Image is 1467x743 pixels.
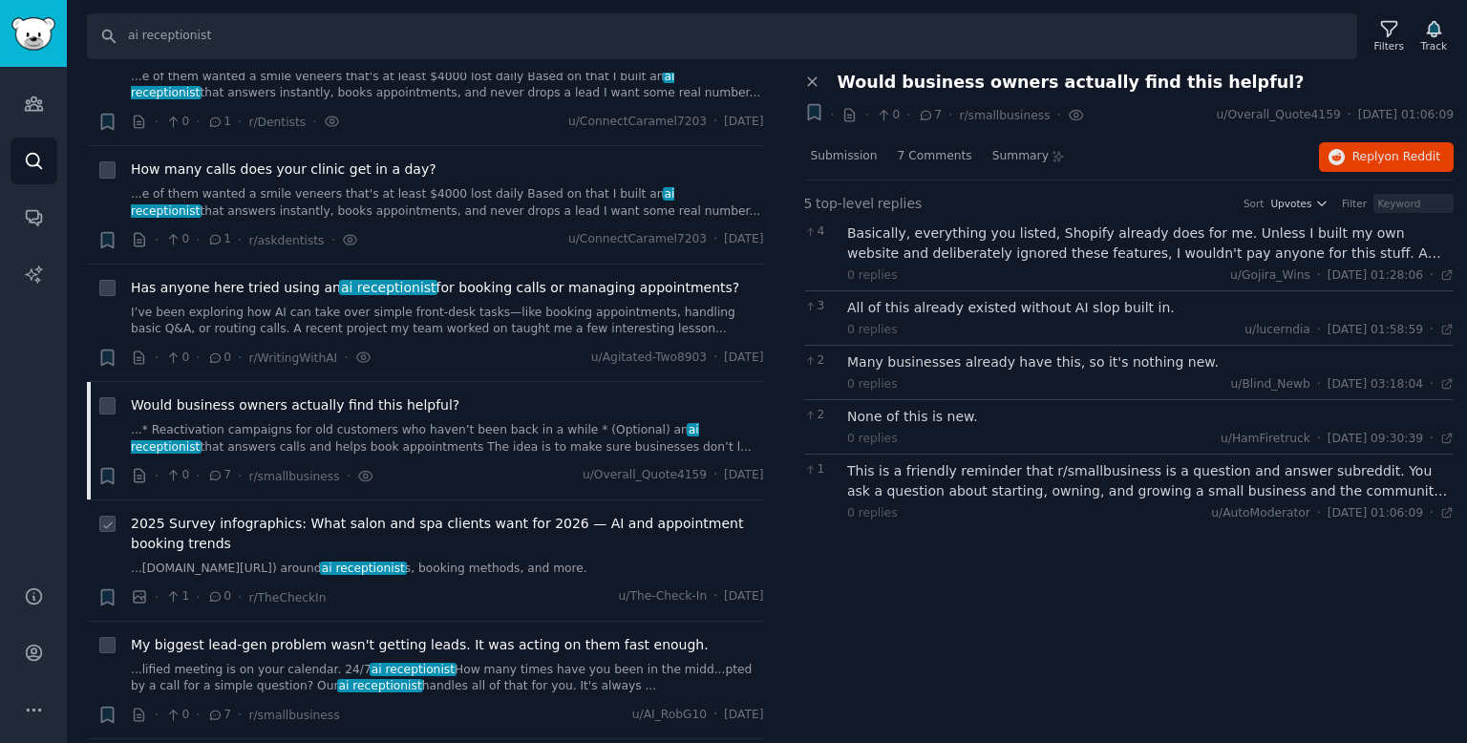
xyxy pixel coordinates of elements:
[619,588,708,605] span: u/The-Check-In
[804,461,838,478] span: 1
[1270,197,1311,210] span: Upvotes
[207,231,231,248] span: 1
[1430,376,1434,393] span: ·
[1319,142,1454,173] button: Replyon Reddit
[918,107,942,124] span: 7
[713,588,717,605] span: ·
[131,278,739,298] a: Has anyone here tried using anai receptionistfor booking calls or managing appointments?
[1430,267,1434,285] span: ·
[238,705,242,725] span: ·
[1430,431,1434,448] span: ·
[847,223,1454,264] div: Basically, everything you listed, Shopify already does for me. Unless I built my own website and ...
[816,194,874,214] span: top-level
[724,114,763,131] span: [DATE]
[196,466,200,486] span: ·
[804,407,838,424] span: 2
[1385,150,1440,163] span: on Reddit
[196,348,200,368] span: ·
[155,112,159,132] span: ·
[248,234,324,247] span: r/askdentists
[344,348,348,368] span: ·
[1430,322,1434,339] span: ·
[1244,197,1265,210] div: Sort
[131,514,764,554] span: 2025 Survey infographics: What salon and spa clients want for 2026 — AI and appointment booking t...
[1231,377,1310,391] span: u/Blind_Newb
[165,467,189,484] span: 0
[87,13,1357,59] input: Search Keyword
[248,116,306,129] span: r/Dentists
[207,588,231,605] span: 0
[713,114,717,131] span: ·
[1317,505,1321,522] span: ·
[165,707,189,724] span: 0
[1430,505,1434,522] span: ·
[248,470,339,483] span: r/smallbusiness
[131,395,459,415] a: Would business owners actually find this helpful?
[196,112,200,132] span: ·
[11,17,55,51] img: GummySearch logo
[713,707,717,724] span: ·
[1342,197,1367,210] div: Filter
[724,350,763,367] span: [DATE]
[131,69,764,102] a: ...e of them wanted a smile veneers that's at least $4000 lost daily Based on that I built anai r...
[131,159,436,180] a: How many calls does your clinic get in a day?
[155,230,159,250] span: ·
[1317,431,1321,448] span: ·
[804,298,838,315] span: 3
[632,707,707,724] span: u/AI_RobG10
[131,662,764,695] a: ...lified meeting is on your calendar. 24/7ai receptionistHow many times have you been in the mid...
[898,148,972,165] span: 7 Comments
[1414,16,1454,56] button: Track
[847,298,1454,318] div: All of this already existed without AI slop built in.
[330,230,334,250] span: ·
[165,114,189,131] span: 0
[238,466,242,486] span: ·
[876,107,900,124] span: 0
[1328,322,1423,339] span: [DATE] 01:58:59
[131,278,739,298] span: Has anyone here tried using an for booking calls or managing appointments?
[811,148,878,165] span: Submission
[370,663,457,676] span: ai receptionist
[1373,194,1454,213] input: Keyword
[155,348,159,368] span: ·
[804,352,838,370] span: 2
[1270,197,1329,210] button: Upvotes
[131,305,764,338] a: I’ve been exploring how AI can take over simple front-desk tasks—like booking appointments, handl...
[724,588,763,605] span: [DATE]
[131,187,674,218] span: ai receptionist
[724,231,763,248] span: [DATE]
[1217,107,1341,124] span: u/Overall_Quote4159
[906,105,910,125] span: ·
[238,348,242,368] span: ·
[207,467,231,484] span: 7
[196,230,200,250] span: ·
[948,105,952,125] span: ·
[1421,39,1447,53] div: Track
[207,114,231,131] span: 1
[992,148,1049,165] span: Summary
[131,423,699,454] span: ai receptionist
[238,112,242,132] span: ·
[864,105,868,125] span: ·
[207,707,231,724] span: 7
[724,707,763,724] span: [DATE]
[131,422,764,456] a: ...* Reactivation campaigns for old customers who haven’t been back in a while * (Optional) anai ...
[1317,376,1321,393] span: ·
[1352,149,1440,166] span: Reply
[339,280,437,295] span: ai receptionist
[713,350,717,367] span: ·
[165,231,189,248] span: 0
[1057,105,1061,125] span: ·
[1244,323,1310,336] span: u/lucerndia
[713,467,717,484] span: ·
[165,588,189,605] span: 1
[847,352,1454,372] div: Many businesses already have this, so it's nothing new.
[1358,107,1454,124] span: [DATE] 01:06:09
[568,114,707,131] span: u/ConnectCaramel7203
[583,467,707,484] span: u/Overall_Quote4159
[131,635,709,655] a: My biggest lead-gen problem wasn't getting leads. It was acting on them fast enough.
[838,73,1305,93] span: Would business owners actually find this helpful?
